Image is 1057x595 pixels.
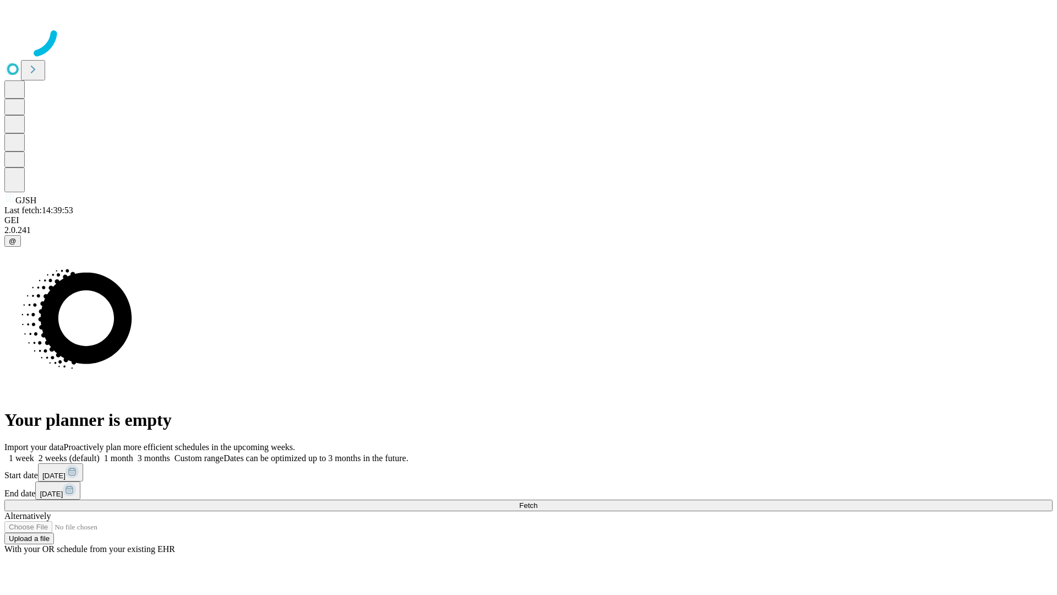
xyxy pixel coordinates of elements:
[138,453,170,463] span: 3 months
[42,472,66,480] span: [DATE]
[4,410,1053,430] h1: Your planner is empty
[4,533,54,544] button: Upload a file
[519,501,537,510] span: Fetch
[175,453,224,463] span: Custom range
[35,482,80,500] button: [DATE]
[104,453,133,463] span: 1 month
[4,500,1053,511] button: Fetch
[4,235,21,247] button: @
[15,196,36,205] span: GJSH
[4,225,1053,235] div: 2.0.241
[224,453,408,463] span: Dates can be optimized up to 3 months in the future.
[4,215,1053,225] div: GEI
[4,511,51,521] span: Alternatively
[9,453,34,463] span: 1 week
[4,482,1053,500] div: End date
[64,442,295,452] span: Proactively plan more efficient schedules in the upcoming weeks.
[4,544,175,554] span: With your OR schedule from your existing EHR
[4,463,1053,482] div: Start date
[39,453,100,463] span: 2 weeks (default)
[9,237,17,245] span: @
[4,205,73,215] span: Last fetch: 14:39:53
[40,490,63,498] span: [DATE]
[38,463,83,482] button: [DATE]
[4,442,64,452] span: Import your data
